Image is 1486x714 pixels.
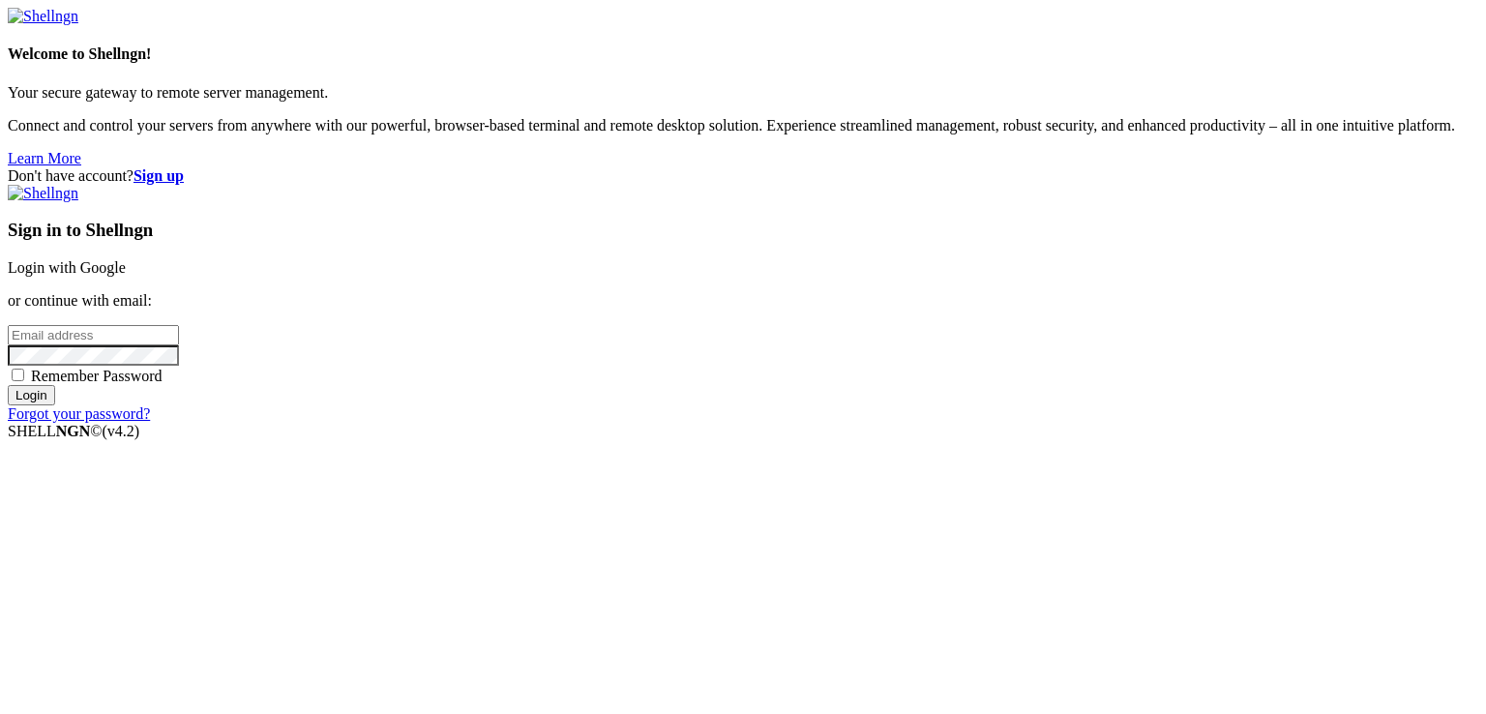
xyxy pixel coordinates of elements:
input: Email address [8,325,179,345]
input: Remember Password [12,369,24,381]
b: NGN [56,423,91,439]
img: Shellngn [8,8,78,25]
input: Login [8,385,55,405]
div: Don't have account? [8,167,1478,185]
p: or continue with email: [8,292,1478,310]
img: Shellngn [8,185,78,202]
h4: Welcome to Shellngn! [8,45,1478,63]
p: Your secure gateway to remote server management. [8,84,1478,102]
a: Forgot your password? [8,405,150,422]
a: Sign up [134,167,184,184]
p: Connect and control your servers from anywhere with our powerful, browser-based terminal and remo... [8,117,1478,134]
h3: Sign in to Shellngn [8,220,1478,241]
a: Learn More [8,150,81,166]
span: 4.2.0 [103,423,140,439]
span: SHELL © [8,423,139,439]
span: Remember Password [31,368,163,384]
a: Login with Google [8,259,126,276]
